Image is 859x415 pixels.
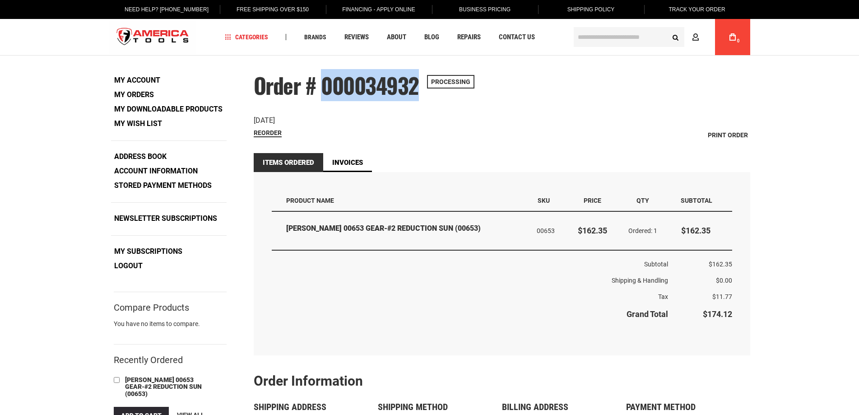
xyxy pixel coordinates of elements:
[627,309,668,319] strong: Grand Total
[703,309,732,319] span: $174.12
[111,74,163,87] a: My Account
[114,354,183,365] strong: Recently Ordered
[499,34,535,41] span: Contact Us
[628,227,654,234] span: Ordered
[114,319,227,337] div: You have no items to compare.
[578,226,607,235] span: $162.35
[114,303,189,312] strong: Compare Products
[495,31,539,43] a: Contact Us
[272,289,668,305] th: Tax
[254,116,275,125] span: [DATE]
[344,34,369,41] span: Reviews
[323,153,372,172] a: Invoices
[654,227,657,234] span: 1
[667,28,684,46] button: Search
[111,88,157,102] a: My Orders
[453,31,485,43] a: Repairs
[709,261,732,268] span: $162.35
[427,75,474,89] span: Processing
[681,226,710,235] span: $162.35
[254,401,326,412] span: Shipping Address
[125,376,202,397] span: [PERSON_NAME] 00653 GEAR-#2 REDUCTION SUN (00653)
[254,153,323,172] strong: Items Ordered
[272,250,668,272] th: Subtotal
[668,190,732,211] th: Subtotal
[272,272,668,289] th: Shipping & Handling
[457,34,481,41] span: Repairs
[712,293,732,300] span: $11.77
[221,31,272,43] a: Categories
[618,190,668,211] th: Qty
[530,212,567,251] td: 00653
[304,34,326,40] span: Brands
[424,34,439,41] span: Blog
[109,20,197,54] img: America Tools
[530,190,567,211] th: SKU
[286,224,525,234] strong: [PERSON_NAME] 00653 GEAR-#2 REDUCTION SUN (00653)
[724,19,741,55] a: 0
[111,103,226,116] a: My Downloadable Products
[111,117,165,131] a: My Wish List
[111,179,215,192] a: Stored Payment Methods
[111,212,220,225] a: Newsletter Subscriptions
[111,259,146,273] a: Logout
[708,131,748,139] span: Print Order
[716,277,732,284] span: $0.00
[109,20,197,54] a: store logo
[254,129,282,137] a: Reorder
[378,401,448,412] span: Shipping Method
[111,164,201,178] a: Account Information
[706,128,750,142] a: Print Order
[340,31,373,43] a: Reviews
[626,401,696,412] span: Payment Method
[254,129,282,136] span: Reorder
[272,190,531,211] th: Product Name
[567,190,618,211] th: Price
[254,373,363,389] strong: Order Information
[111,245,186,258] a: My Subscriptions
[387,34,406,41] span: About
[225,34,268,40] span: Categories
[383,31,410,43] a: About
[123,375,213,399] a: [PERSON_NAME] 00653 GEAR-#2 REDUCTION SUN (00653)
[502,401,568,412] span: Billing Address
[111,150,170,163] a: Address Book
[420,31,443,43] a: Blog
[300,31,330,43] a: Brands
[254,69,419,101] span: Order # 000034932
[737,38,740,43] span: 0
[567,6,615,13] span: Shipping Policy
[114,90,154,99] strong: My Orders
